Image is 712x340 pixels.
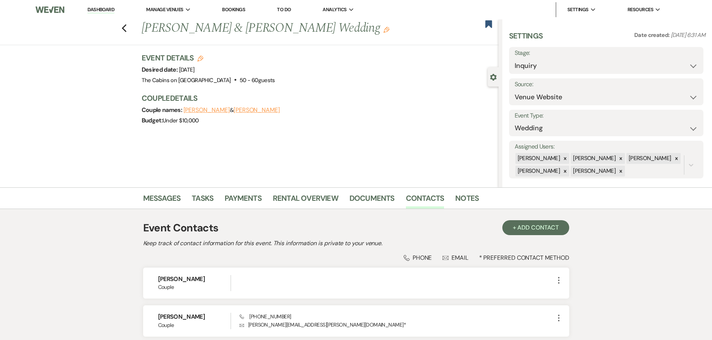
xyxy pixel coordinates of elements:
h1: [PERSON_NAME] & [PERSON_NAME] Wedding [142,19,424,37]
a: To Do [277,6,291,13]
span: [DATE] [179,66,195,74]
div: * Preferred Contact Method [143,254,569,262]
h2: Keep track of contact information for this event. This information is private to your venue. [143,239,569,248]
span: Resources [628,6,653,13]
span: Desired date: [142,66,179,74]
span: Settings [567,6,589,13]
span: Couple [158,321,231,329]
p: [PERSON_NAME][EMAIL_ADDRESS][PERSON_NAME][DOMAIN_NAME] * [240,321,554,329]
div: Phone [404,254,432,262]
span: Manage Venues [146,6,183,13]
label: Stage: [515,48,698,59]
a: Documents [349,192,395,209]
span: Analytics [323,6,346,13]
label: Assigned Users: [515,141,698,152]
h1: Event Contacts [143,220,219,236]
a: Contacts [406,192,444,209]
span: Date created: [634,31,671,39]
div: [PERSON_NAME] [515,153,561,164]
h6: [PERSON_NAME] [158,275,231,283]
button: Close lead details [490,73,497,80]
div: [PERSON_NAME] [571,153,617,164]
label: Source: [515,79,698,90]
a: Bookings [222,6,245,13]
button: + Add Contact [502,220,569,235]
span: 50 - 60 guests [240,77,275,84]
span: The Cabins on [GEOGRAPHIC_DATA] [142,77,231,84]
img: Weven Logo [36,2,64,18]
span: Couple names: [142,106,184,114]
h3: Couple Details [142,93,491,103]
h6: [PERSON_NAME] [158,313,231,321]
button: Edit [383,26,389,33]
span: & [184,106,280,114]
span: Couple [158,283,231,291]
div: Email [443,254,468,262]
a: Dashboard [87,6,114,13]
h3: Settings [509,31,543,47]
button: [PERSON_NAME] [234,107,280,113]
button: [PERSON_NAME] [184,107,230,113]
a: Notes [455,192,479,209]
span: Budget: [142,116,163,124]
a: Tasks [192,192,213,209]
div: [PERSON_NAME] [571,166,617,177]
span: [DATE] 6:31 AM [671,31,705,39]
a: Messages [143,192,181,209]
a: Payments [225,192,262,209]
div: [PERSON_NAME] [626,153,672,164]
label: Event Type: [515,110,698,121]
a: Rental Overview [273,192,338,209]
span: [PHONE_NUMBER] [240,313,291,320]
div: [PERSON_NAME] [515,166,561,177]
span: Under $10,000 [163,117,199,124]
h3: Event Details [142,53,275,63]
